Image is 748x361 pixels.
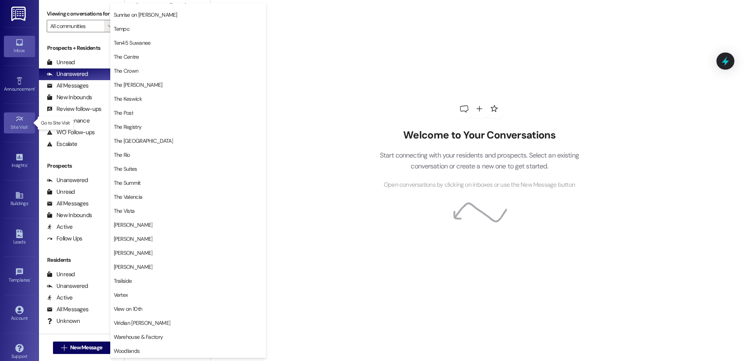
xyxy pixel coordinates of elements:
a: Site Visit • [4,112,35,133]
span: Viridian [PERSON_NAME] [114,319,171,327]
div: Active [47,294,73,302]
div: Prospects + Residents [39,44,124,52]
div: Unread [47,188,75,196]
span: The Crown [114,67,139,75]
div: New Inbounds [47,93,92,102]
a: Account [4,303,35,324]
a: Insights • [4,151,35,172]
span: Warehouse & Factory [114,333,163,341]
div: Active [47,223,73,231]
a: Inbox [4,36,35,57]
span: The Valencia [114,193,143,201]
span: The [PERSON_NAME] [114,81,162,89]
img: ResiDesk Logo [11,7,27,21]
span: [PERSON_NAME] [114,249,153,257]
span: [PERSON_NAME] [114,263,153,271]
span: [PERSON_NAME] [114,221,153,229]
div: Unanswered [47,70,88,78]
div: Unknown [47,317,80,325]
span: • [35,85,36,91]
span: Trailside [114,277,132,285]
span: Ten45 Suwanee [114,39,151,47]
i:  [108,23,112,29]
span: • [28,123,29,129]
span: The Keswick [114,95,142,103]
p: Go to Site Visit [41,120,70,126]
a: Buildings [4,189,35,210]
div: All Messages [47,82,88,90]
span: [PERSON_NAME] [114,235,153,243]
div: Review follow-ups [47,105,101,113]
span: Tempo [114,25,130,33]
span: View on 10th [114,305,143,313]
div: WO Follow-ups [47,128,95,137]
div: Prospects [39,162,124,170]
div: Unread [47,270,75,279]
div: Residents [39,256,124,264]
label: Viewing conversations for [47,8,116,20]
span: Woodlands [114,347,140,355]
p: Start connecting with your residents and prospects. Select an existing conversation or create a n... [368,150,591,172]
span: The Registry [114,123,142,131]
button: New Message [53,342,111,354]
span: New Message [70,343,102,352]
span: Sunrise on [PERSON_NAME] [114,11,177,19]
i:  [61,345,67,351]
span: • [27,161,28,167]
div: Unanswered [47,282,88,290]
span: The [GEOGRAPHIC_DATA] [114,137,173,145]
div: Follow Ups [47,235,83,243]
div: Escalate [47,140,77,148]
div: All Messages [47,200,88,208]
div: All Messages [47,305,88,314]
span: The Post [114,109,133,117]
span: Vertex [114,291,128,299]
span: The Vista [114,207,135,215]
span: The Rio [114,151,130,159]
span: The Suites [114,165,137,173]
span: The Centre [114,53,139,61]
input: All communities [50,20,104,32]
span: The Summit [114,179,141,187]
h2: Welcome to Your Conversations [368,129,591,142]
div: Unanswered [47,176,88,184]
div: New Inbounds [47,211,92,219]
a: Templates • [4,265,35,286]
div: Unread [47,58,75,67]
span: • [30,276,31,282]
span: Open conversations by clicking on inboxes or use the New Message button [384,180,575,190]
a: Leads [4,227,35,248]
